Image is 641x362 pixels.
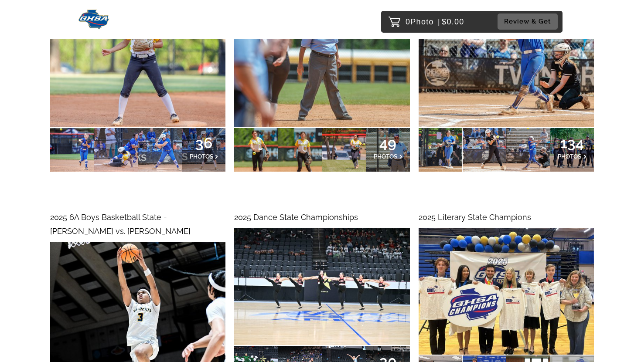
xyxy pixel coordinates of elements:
[498,14,560,30] a: Review & Get
[498,14,558,30] button: Review & Get
[419,213,531,222] span: 2025 Literary State Champions
[234,213,358,222] span: 2025 Dance State Championships
[419,228,594,355] img: 181741
[374,153,397,160] span: PHOTOS
[558,153,581,160] span: PHOTOS
[190,140,218,145] span: 36
[410,15,434,29] span: Photo
[234,228,409,345] img: 181798
[558,140,586,145] span: 134
[50,213,191,236] span: 2025 6A Boys Basketball State - [PERSON_NAME] vs. [PERSON_NAME]
[78,10,109,29] img: Snapphound Logo
[374,140,402,145] span: 49
[438,17,440,26] span: |
[406,15,464,29] p: 0 $0.00
[190,153,213,160] span: PHOTOS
